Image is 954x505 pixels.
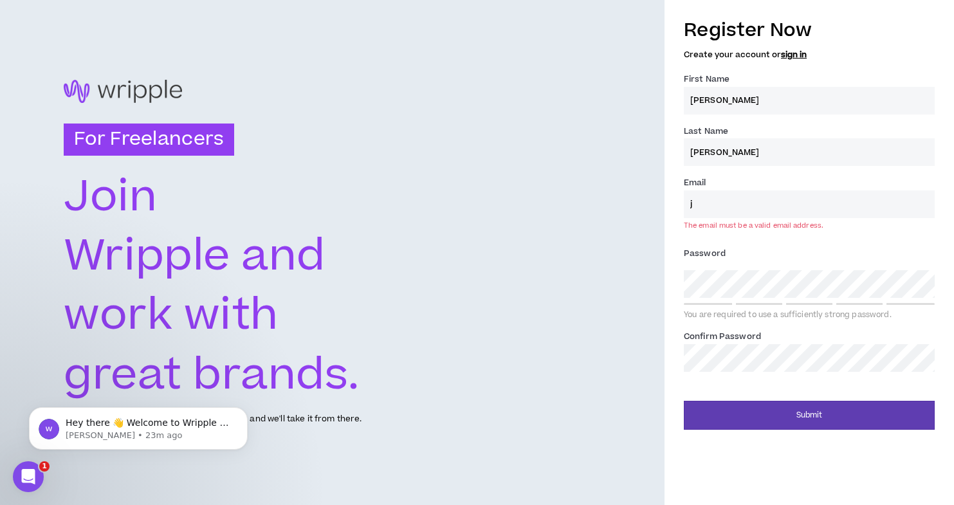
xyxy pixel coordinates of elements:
text: Join [64,166,158,228]
a: sign in [781,49,807,60]
h5: Create your account or [684,50,935,59]
input: First name [684,87,935,115]
h3: For Freelancers [64,124,234,156]
text: Wripple and [64,225,326,287]
h3: Register Now [684,17,935,44]
label: Email [684,172,706,193]
label: Confirm Password [684,326,761,347]
label: Last Name [684,121,728,142]
span: Password [684,248,726,259]
iframe: Intercom notifications message [10,380,267,470]
div: You are required to use a sufficiently strong password. [684,310,935,320]
span: 1 [39,461,50,472]
label: First Name [684,69,729,89]
div: The email must be a valid email address. [684,221,823,230]
input: Enter Email [684,190,935,218]
text: work with [64,284,279,346]
button: Submit [684,401,935,430]
input: Last name [684,138,935,166]
text: great brands. [64,344,360,406]
iframe: Intercom live chat [13,461,44,492]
